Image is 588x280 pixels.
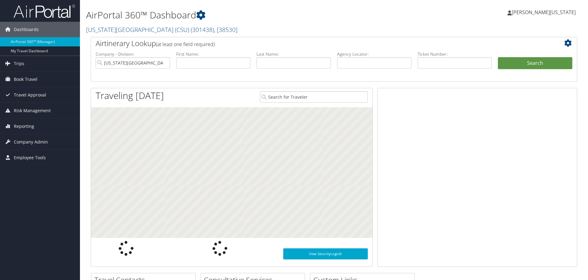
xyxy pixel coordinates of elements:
span: (at least one field required) [156,41,215,48]
a: [PERSON_NAME][US_STATE] [507,3,582,22]
img: airportal-logo.png [14,4,75,18]
a: [US_STATE][GEOGRAPHIC_DATA] (CSU) [86,26,237,34]
span: Reporting [14,119,34,134]
span: ( 301438 ) [191,26,214,34]
button: Search [498,57,572,69]
span: Book Travel [14,72,38,87]
span: Trips [14,56,24,71]
a: View SecurityLogic® [283,248,368,259]
label: First Name: [176,51,251,57]
label: Agency Locator: [337,51,411,57]
h2: Airtinerary Lookup [96,38,532,49]
label: Company - Division: [96,51,170,57]
span: , [ 38530 ] [214,26,237,34]
span: [PERSON_NAME][US_STATE] [512,9,576,16]
input: Search for Traveler [260,91,368,103]
span: Employee Tools [14,150,46,165]
label: Last Name: [256,51,331,57]
label: Ticket Number: [418,51,492,57]
span: Travel Approval [14,87,46,103]
span: Company Admin [14,134,48,150]
h1: AirPortal 360™ Dashboard [86,9,417,22]
h1: Traveling [DATE] [96,89,164,102]
span: Dashboards [14,22,39,37]
span: Risk Management [14,103,51,118]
